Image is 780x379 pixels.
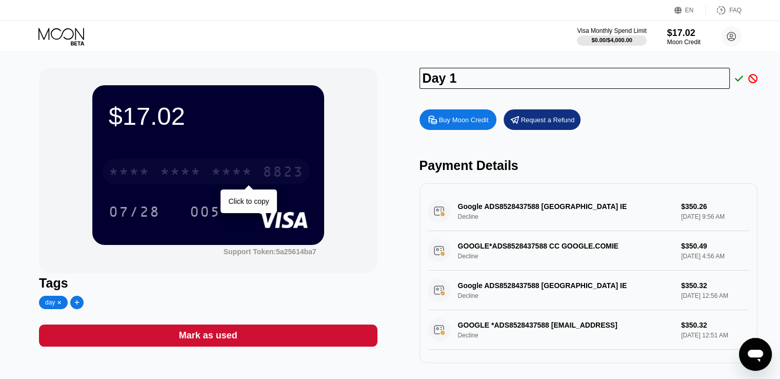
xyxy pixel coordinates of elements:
[674,5,706,15] div: EN
[228,197,269,205] div: Click to copy
[521,116,575,124] div: Request a Refund
[419,109,496,130] div: Buy Moon Credit
[685,7,694,14] div: EN
[45,299,55,306] div: day
[577,27,646,34] div: Visa Monthly Spend Limit
[39,325,377,347] div: Mark as used
[729,7,742,14] div: FAQ
[263,165,304,181] div: 8823
[182,199,228,224] div: 005
[439,116,489,124] div: Buy Moon Credit
[739,338,772,371] iframe: Viestintäikkunan käynnistyspainike
[504,109,581,130] div: Request a Refund
[419,68,730,89] input: Text input field
[109,205,160,221] div: 07/28
[109,102,308,130] div: $17.02
[224,248,316,256] div: Support Token:5a25614ba7
[101,199,168,224] div: 07/28
[667,39,701,46] div: Moon Credit
[39,276,377,291] div: Tags
[706,5,742,15] div: FAQ
[419,158,757,173] div: Payment Details
[667,28,701,39] div: $17.02
[179,330,237,342] div: Mark as used
[667,28,701,46] div: $17.02Moon Credit
[224,248,316,256] div: Support Token: 5a25614ba7
[190,205,221,221] div: 005
[591,37,632,43] div: $0.00 / $4,000.00
[577,27,646,46] div: Visa Monthly Spend Limit$0.00/$4,000.00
